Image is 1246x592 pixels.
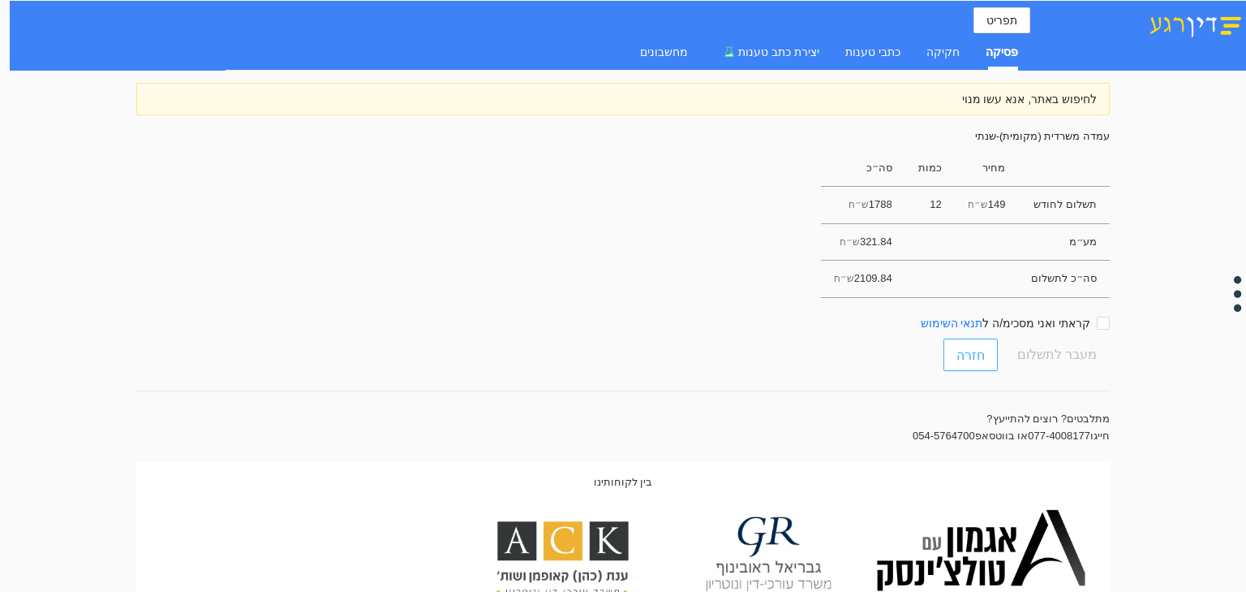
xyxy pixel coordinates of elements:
span: קראתי ואני מסכימ/ה ל [914,314,1097,332]
td: כמות [905,150,955,187]
td: 321.84 [821,223,905,260]
a: תנאי השימוש [921,317,983,330]
span: ש״ח [968,199,988,210]
td: סה״כ לתשלום [1018,261,1110,297]
span: ש״ח [849,199,869,210]
td: 1788 [821,187,905,223]
td: מחיר [955,150,1019,187]
td: 12 [905,187,955,223]
img: דין רגע [1145,11,1246,38]
div: מחשבונים [640,43,688,61]
div: מתלבטים? רוצים להתייעץ? חייגו 077-4008177 או בווטסאפ 054-5764700 [136,411,1110,460]
span: ש״ח [840,236,860,248]
td: מע״מ [1018,223,1110,260]
td: 149 [955,187,1019,223]
div: חקיקה [926,43,960,61]
span: experiment [724,46,735,58]
span: יצירת כתב טענות [738,45,819,58]
span: ש״ח [834,273,854,284]
div: בין לקוחותינו [136,474,1110,490]
h1: עמדה משרדית (מקומית) - שנתי [136,128,1110,145]
button: תפריט [973,7,1030,33]
td: 2109.84 [821,261,905,297]
span: חזרה [956,345,985,365]
button: חזרה [943,339,998,371]
span: תפריט [986,11,1017,29]
td: סה״כ [821,150,905,187]
div: לחיפוש באתר, אנא עשו מנוי [149,90,1097,108]
td: תשלום לחודש [1018,187,1110,223]
a: מעבר לתשלום [1004,339,1110,371]
div: פסיקה [986,43,1018,61]
div: כתבי טענות [845,43,900,61]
